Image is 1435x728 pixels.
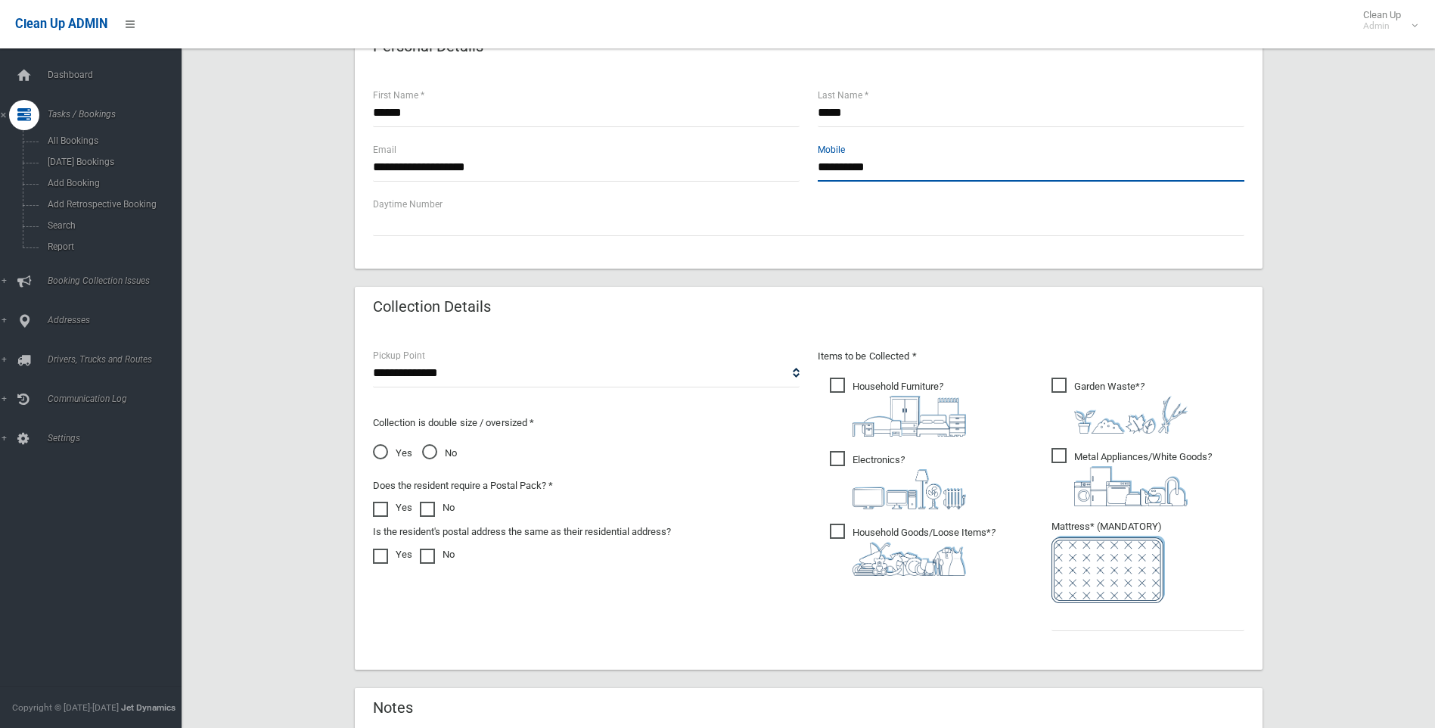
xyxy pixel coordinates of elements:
img: aa9efdbe659d29b613fca23ba79d85cb.png [853,396,966,437]
header: Collection Details [355,292,509,322]
label: Yes [373,546,412,564]
span: Addresses [43,315,193,325]
small: Admin [1363,20,1401,32]
span: All Bookings [43,135,180,146]
span: Booking Collection Issues [43,275,193,286]
header: Notes [355,693,431,723]
span: Metal Appliances/White Goods [1051,448,1212,506]
label: No [420,499,455,517]
span: Drivers, Trucks and Routes [43,354,193,365]
span: Garden Waste* [1051,378,1188,434]
span: No [422,444,457,462]
img: 394712a680b73dbc3d2a6a3a7ffe5a07.png [853,469,966,509]
span: Yes [373,444,412,462]
label: Yes [373,499,412,517]
i: ? [1074,381,1188,434]
p: Items to be Collected * [818,347,1244,366]
span: Report [43,241,180,252]
p: Collection is double size / oversized * [373,414,800,432]
span: Settings [43,433,193,443]
i: ? [853,454,966,509]
span: Clean Up [1356,9,1416,32]
span: Add Retrospective Booking [43,199,180,210]
span: Tasks / Bookings [43,109,193,120]
img: 4fd8a5c772b2c999c83690221e5242e0.png [1074,396,1188,434]
span: Dashboard [43,70,193,80]
span: Communication Log [43,394,193,404]
i: ? [1074,451,1212,506]
span: [DATE] Bookings [43,157,180,167]
span: Electronics [830,451,966,509]
label: No [420,546,455,564]
span: Copyright © [DATE]-[DATE] [12,702,119,713]
span: Search [43,220,180,231]
i: ? [853,527,995,576]
span: Household Furniture [830,378,966,437]
span: Mattress* (MANDATORY) [1051,521,1244,603]
img: b13cc3517677393f34c0a387616ef184.png [853,542,966,576]
img: e7408bece873d2c1783593a074e5cb2f.png [1051,536,1165,603]
img: 36c1b0289cb1767239cdd3de9e694f19.png [1074,466,1188,506]
label: Does the resident require a Postal Pack? * [373,477,553,495]
strong: Jet Dynamics [121,702,175,713]
span: Household Goods/Loose Items* [830,524,995,576]
span: Add Booking [43,178,180,188]
span: Clean Up ADMIN [15,17,107,31]
i: ? [853,381,966,437]
label: Is the resident's postal address the same as their residential address? [373,523,671,541]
